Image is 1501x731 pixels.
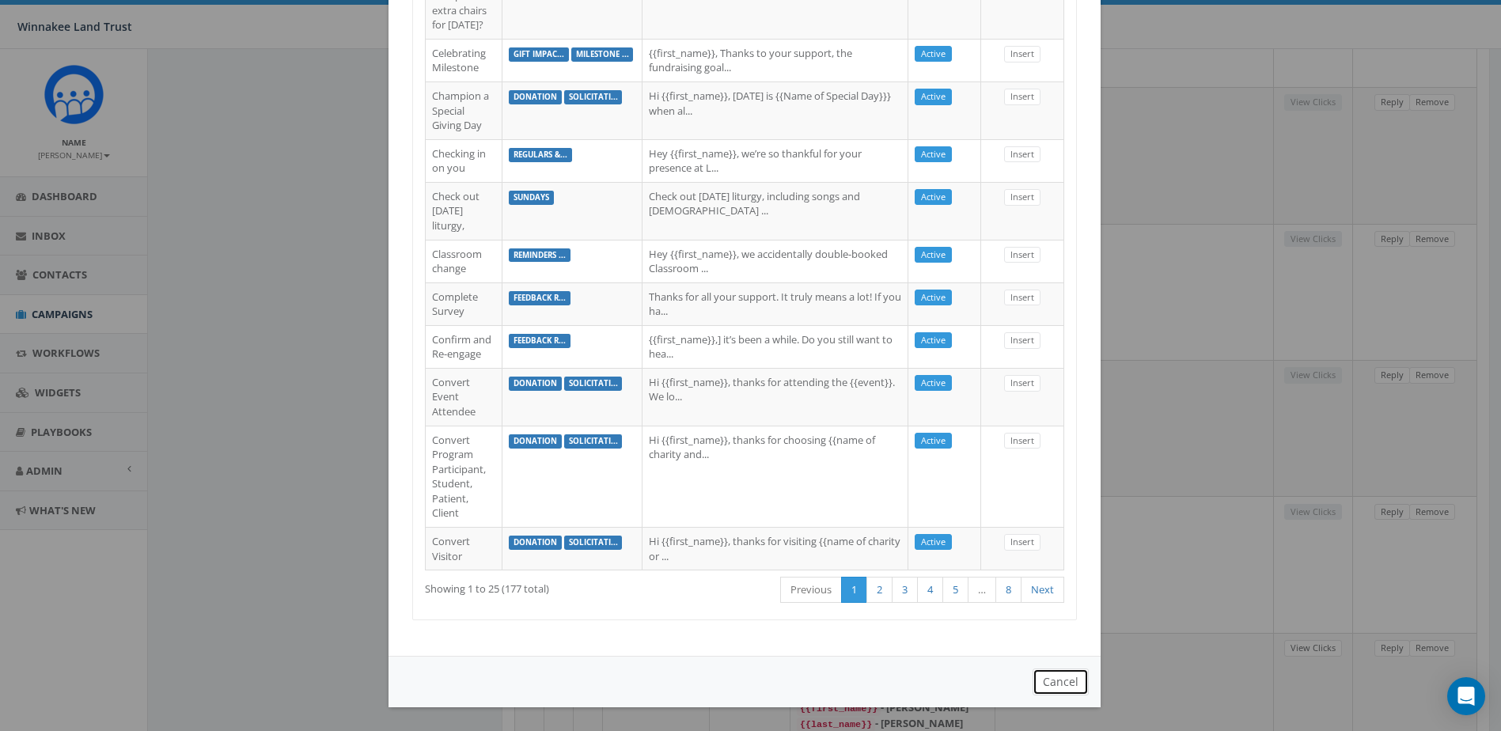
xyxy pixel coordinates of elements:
td: Hi {{first_name}}, [DATE] is {{Name of Special Day}}} when al... [642,81,908,139]
a: 5 [942,577,968,603]
td: Confirm and Re-engage [426,325,502,368]
a: Active [915,375,952,392]
td: Hey {{first_name}}, we’re so thankful for your presence at L... [642,139,908,182]
label: regulars &... [509,148,572,162]
label: feedback r... [509,291,570,305]
a: Next [1021,577,1064,603]
td: Thanks for all your support. It truly means a lot! If you ha... [642,282,908,325]
div: Showing 1 to 25 (177 total) [425,575,677,597]
a: Active [915,332,952,349]
a: 3 [892,577,918,603]
td: Convert Event Attendee [426,368,502,426]
td: Convert Program Participant, Student, Patient, Client [426,426,502,527]
label: reminders ... [509,248,570,263]
a: 8 [995,577,1022,603]
a: Insert [1004,247,1040,263]
a: Insert [1004,189,1040,206]
label: solicitati... [564,434,623,449]
td: Check out [DATE] liturgy, including songs and [DEMOGRAPHIC_DATA] ... [642,182,908,240]
label: solicitati... [564,377,623,391]
a: Previous [780,577,842,603]
td: Convert Visitor [426,527,502,570]
a: Active [915,433,952,449]
a: 2 [866,577,893,603]
a: Active [915,89,952,105]
td: Checking in on you [426,139,502,182]
label: donation [509,434,562,449]
td: Check out [DATE] liturgy, [426,182,502,240]
a: Active [915,534,952,551]
label: milestone ... [571,47,634,62]
td: Celebrating Milestone [426,39,502,81]
label: gift impac... [509,47,569,62]
label: feedback r... [509,334,570,348]
a: 4 [917,577,943,603]
a: Insert [1004,146,1040,163]
a: Active [915,46,952,62]
label: sundays [509,191,554,205]
td: Classroom change [426,240,502,282]
label: donation [509,536,562,550]
a: Insert [1004,332,1040,349]
a: Insert [1004,89,1040,105]
td: Hi {{first_name}}, thanks for choosing {{name of charity and... [642,426,908,527]
td: Hey {{first_name}}, we accidentally double-booked Classroom ... [642,240,908,282]
a: Insert [1004,433,1040,449]
div: Open Intercom Messenger [1447,677,1485,715]
td: Hi {{first_name}}, thanks for attending the {{event}}. We lo... [642,368,908,426]
label: donation [509,377,562,391]
a: Active [915,146,952,163]
a: Insert [1004,375,1040,392]
label: donation [509,90,562,104]
a: Active [915,247,952,263]
label: solicitati... [564,90,623,104]
a: … [968,577,996,603]
a: Insert [1004,534,1040,551]
a: Insert [1004,46,1040,62]
td: Champion a Special Giving Day [426,81,502,139]
a: 1 [841,577,867,603]
a: Insert [1004,290,1040,306]
a: Active [915,189,952,206]
td: Complete Survey [426,282,502,325]
td: {{first_name}},] it’s been a while. Do you still want to hea... [642,325,908,368]
label: solicitati... [564,536,623,550]
button: Cancel [1033,669,1089,695]
td: {{first_name}}, Thanks to your support, the fundraising goal... [642,39,908,81]
td: Hi {{first_name}}, thanks for visiting {{name of charity or ... [642,527,908,570]
a: Active [915,290,952,306]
